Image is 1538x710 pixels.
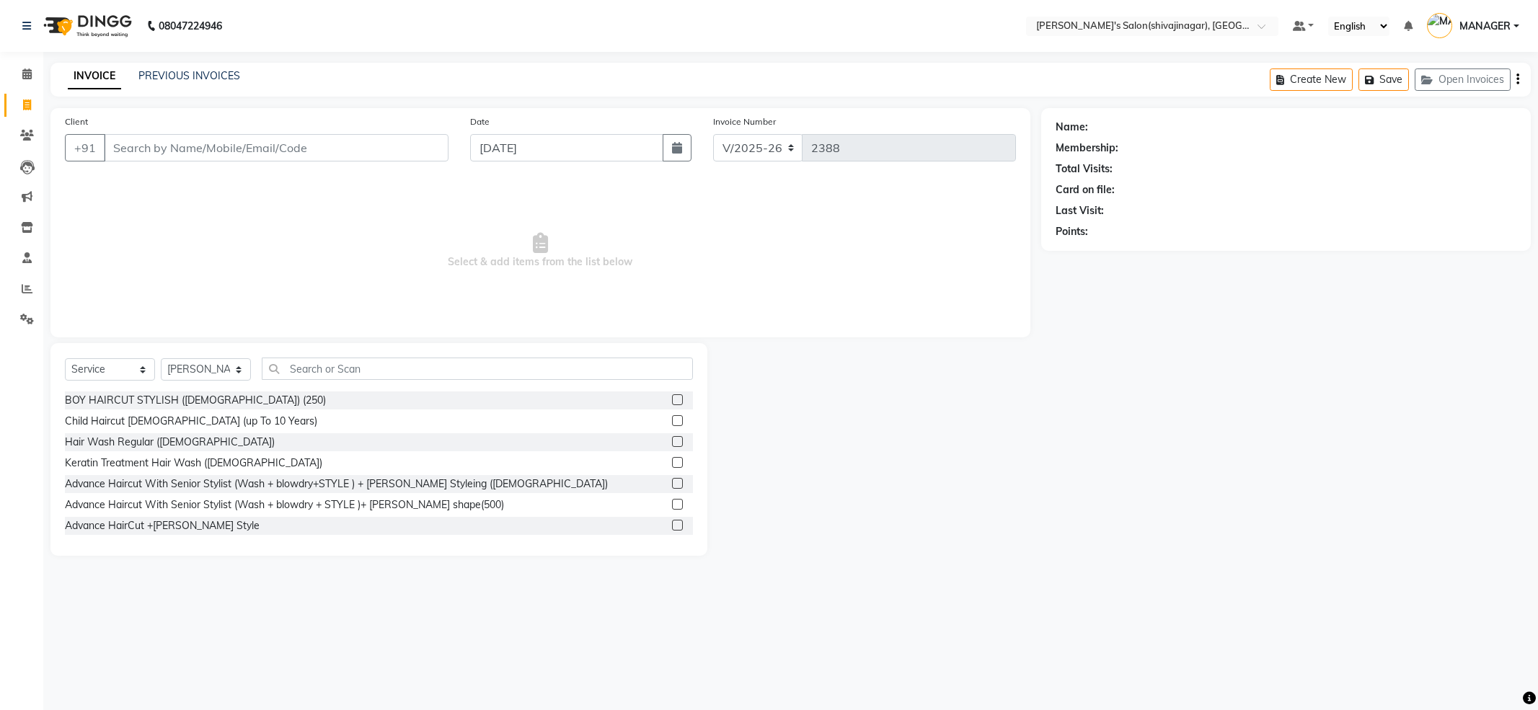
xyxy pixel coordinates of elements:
div: Hair Wash Regular ([DEMOGRAPHIC_DATA]) [65,435,275,450]
div: Last Visit: [1056,203,1104,218]
button: Save [1358,68,1409,91]
div: Total Visits: [1056,161,1113,177]
div: Membership: [1056,141,1118,156]
div: Child Haircut [DEMOGRAPHIC_DATA] (up To 10 Years) [65,414,317,429]
div: Advance Haircut With Senior Stylist (Wash + blowdry + STYLE )+ [PERSON_NAME] shape(500) [65,497,504,512]
label: Client [65,115,88,128]
img: logo [37,6,136,46]
label: Date [470,115,490,128]
div: BOY HAIRCUT STYLISH ([DEMOGRAPHIC_DATA]) (250) [65,393,326,408]
span: Select & add items from the list below [65,179,1016,323]
span: MANAGER [1459,19,1511,34]
div: Advance Haircut With Senior Stylist (Wash + blowdry+STYLE ) + [PERSON_NAME] Styleing ([DEMOGRAPHI... [65,476,608,492]
div: Card on file: [1056,182,1115,198]
div: Points: [1056,224,1088,239]
a: INVOICE [68,63,121,89]
div: Advance HairCut +[PERSON_NAME] Style [65,518,260,533]
label: Invoice Number [713,115,776,128]
button: Create New [1270,68,1353,91]
b: 08047224946 [159,6,222,46]
div: Keratin Treatment Hair Wash ([DEMOGRAPHIC_DATA]) [65,456,322,471]
button: +91 [65,134,105,161]
div: Name: [1056,120,1088,135]
input: Search by Name/Mobile/Email/Code [104,134,448,161]
input: Search or Scan [262,358,693,380]
img: MANAGER [1427,13,1452,38]
button: Open Invoices [1415,68,1511,91]
a: PREVIOUS INVOICES [138,69,240,82]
